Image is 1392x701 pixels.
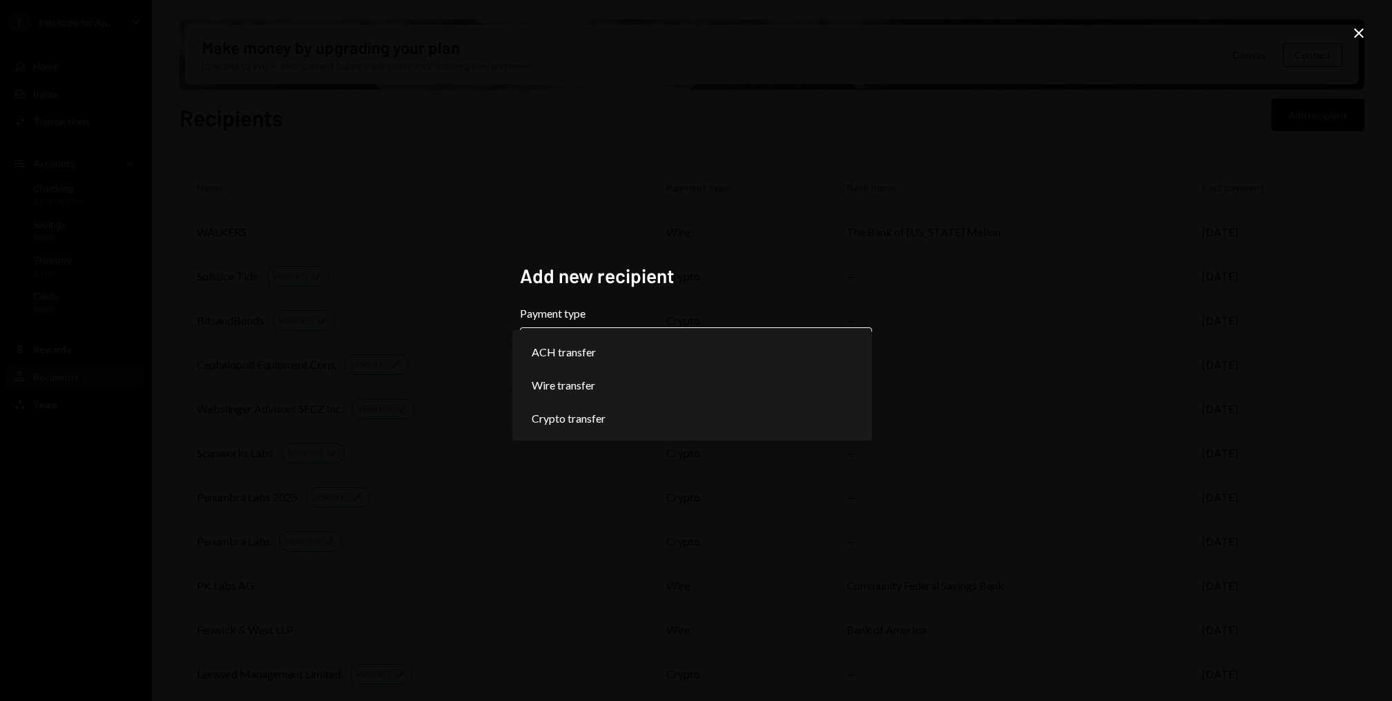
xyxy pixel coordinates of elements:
[520,305,872,322] label: Payment type
[532,344,596,361] span: ACH transfer
[532,410,606,427] span: Crypto transfer
[532,377,595,394] span: Wire transfer
[520,262,872,289] h2: Add new recipient
[520,327,872,366] button: Payment type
